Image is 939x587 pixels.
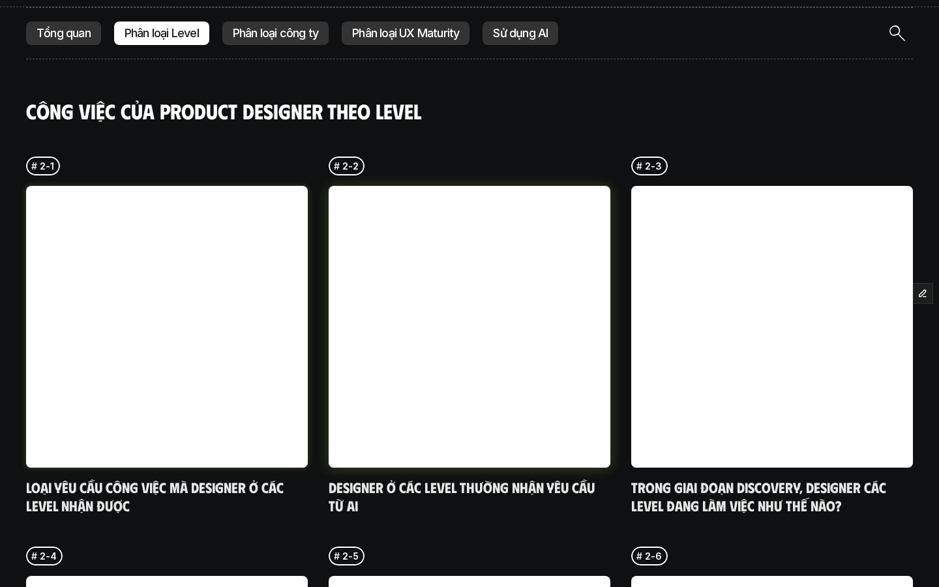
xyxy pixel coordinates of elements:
[334,551,340,561] h6: #
[329,478,610,514] h5: Designer ở các level thường nhận yêu cầu từ ai
[342,159,358,173] p: 2-2
[40,159,53,173] p: 2-1
[493,27,548,40] p: Sử dụng AI
[352,27,459,40] p: Phân loại UX Maturity
[222,22,329,45] a: Phân loại công ty
[636,161,642,171] h6: #
[889,25,905,41] img: icon entry point for Site Search
[125,27,199,40] p: Phân loại Level
[631,478,913,514] h5: Trong giai đoạn Discovery, designer các level đang làm việc như thế nào?
[31,551,37,561] h6: #
[645,159,661,173] p: 2-3
[40,549,56,563] p: 2-4
[342,22,469,45] a: Phân loại UX Maturity
[37,27,91,40] p: Tổng quan
[26,22,101,45] a: Tổng quan
[334,161,340,171] h6: #
[26,98,913,123] h4: Công việc của Product Designer theo level
[913,284,932,303] button: Edit Framer Content
[233,27,318,40] p: Phân loại công ty
[31,161,37,171] h6: #
[26,478,308,514] h5: Loại yêu cầu công việc mà designer ở các level nhận được
[342,549,358,563] p: 2-5
[884,20,910,46] button: Search Icon
[636,551,642,561] h6: #
[645,549,661,563] p: 2-6
[114,22,209,45] a: Phân loại Level
[483,22,558,45] a: Sử dụng AI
